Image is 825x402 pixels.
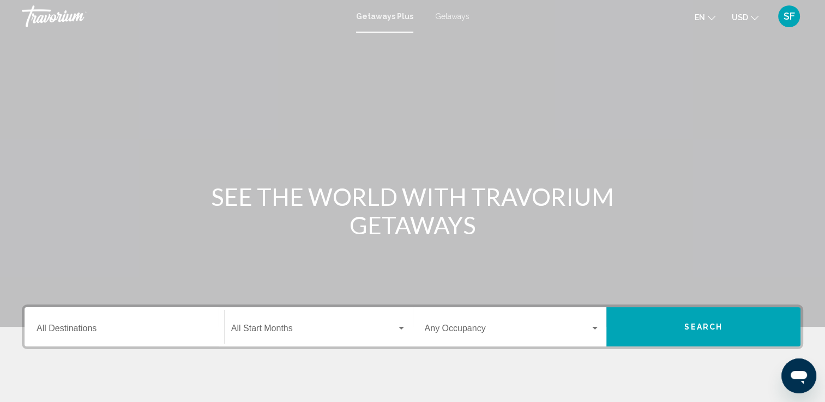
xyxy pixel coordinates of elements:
span: Search [684,323,722,332]
span: en [695,13,705,22]
h1: SEE THE WORLD WITH TRAVORIUM GETAWAYS [208,182,617,239]
button: Change language [695,9,715,25]
a: Travorium [22,5,345,27]
span: USD [732,13,748,22]
button: Search [606,307,800,346]
button: Change currency [732,9,758,25]
span: SF [784,11,795,22]
a: Getaways [435,12,469,21]
a: Getaways Plus [356,12,413,21]
button: User Menu [775,5,803,28]
div: Search widget [25,307,800,346]
iframe: Button to launch messaging window [781,358,816,393]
